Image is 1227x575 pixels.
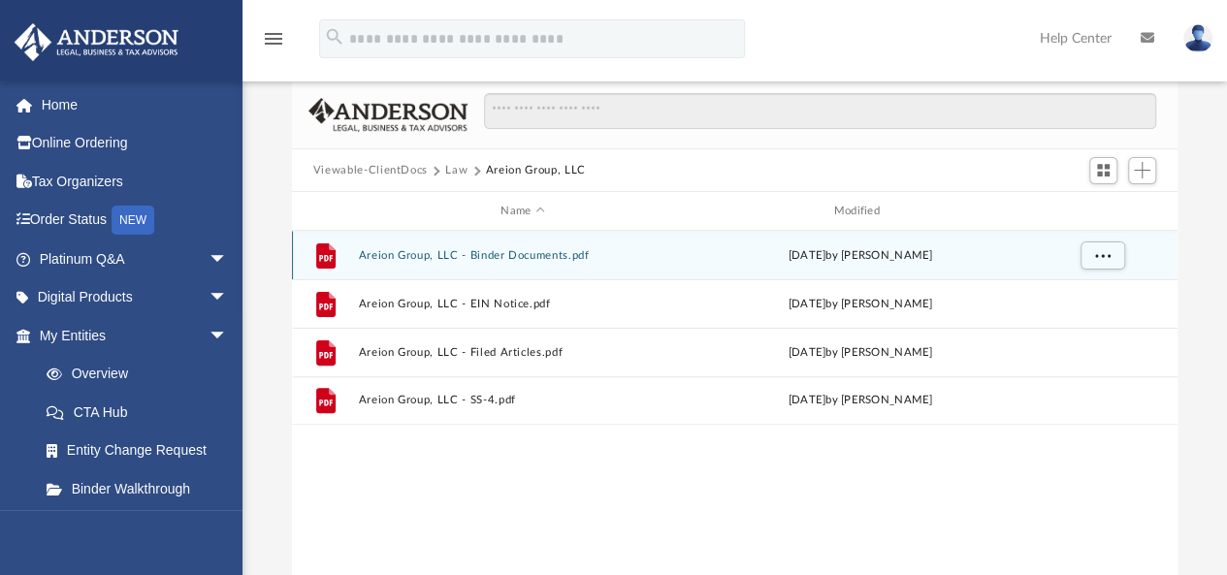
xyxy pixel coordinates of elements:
[1128,157,1157,184] button: Add
[209,316,247,356] span: arrow_drop_down
[695,247,1024,265] div: [DATE] by [PERSON_NAME]
[209,278,247,318] span: arrow_drop_down
[14,85,257,124] a: Home
[357,203,687,220] div: Name
[1089,157,1118,184] button: Switch to Grid View
[27,431,257,470] a: Entity Change Request
[9,23,184,61] img: Anderson Advisors Platinum Portal
[112,206,154,235] div: NEW
[27,393,257,431] a: CTA Hub
[486,162,586,179] button: Areion Group, LLC
[14,201,257,240] a: Order StatusNEW
[484,93,1156,130] input: Search files and folders
[1033,203,1169,220] div: id
[695,203,1025,220] div: Modified
[301,203,349,220] div: id
[313,162,428,179] button: Viewable-ClientDocs
[358,346,687,359] button: Areion Group, LLC - Filed Articles.pdf
[695,296,1024,313] div: [DATE] by [PERSON_NAME]
[14,316,257,355] a: My Entitiesarrow_drop_down
[27,508,247,547] a: My Blueprint
[695,392,1024,409] div: [DATE] by [PERSON_NAME]
[14,278,257,317] a: Digital Productsarrow_drop_down
[324,26,345,48] i: search
[262,27,285,50] i: menu
[262,37,285,50] a: menu
[14,162,257,201] a: Tax Organizers
[1183,24,1212,52] img: User Pic
[27,355,257,394] a: Overview
[14,240,257,278] a: Platinum Q&Aarrow_drop_down
[445,162,468,179] button: Law
[27,469,257,508] a: Binder Walkthrough
[358,298,687,310] button: Areion Group, LLC - EIN Notice.pdf
[209,240,247,279] span: arrow_drop_down
[1080,241,1124,271] button: More options
[695,344,1024,362] div: [DATE] by [PERSON_NAME]
[358,395,687,407] button: Areion Group, LLC - SS-4.pdf
[358,249,687,262] button: Areion Group, LLC - Binder Documents.pdf
[14,124,257,163] a: Online Ordering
